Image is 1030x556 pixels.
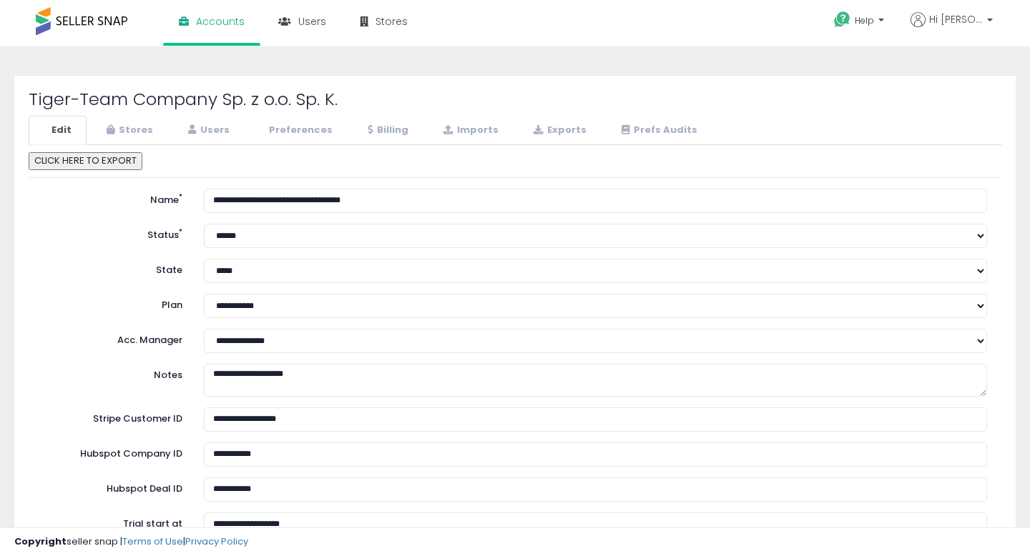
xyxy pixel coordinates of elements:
span: Hi [PERSON_NAME] [929,12,983,26]
a: Exports [515,116,602,145]
a: Imports [425,116,514,145]
label: Trial start at [32,512,193,531]
i: Get Help [833,11,851,29]
label: State [32,259,193,277]
a: Billing [349,116,423,145]
h2: Tiger-Team Company Sp. z o.o. Sp. K. [29,90,1001,109]
label: Stripe Customer ID [32,407,193,426]
label: Name [32,189,193,207]
span: Stores [376,14,408,29]
label: Plan [32,294,193,312]
span: Accounts [196,14,245,29]
span: Users [298,14,326,29]
label: Acc. Manager [32,329,193,347]
strong: Copyright [14,535,67,548]
label: Hubspot Company ID [32,442,193,461]
span: Help [855,14,874,26]
a: Privacy Policy [185,535,248,548]
a: Users [170,116,245,145]
a: Edit [29,116,87,145]
label: Status [32,224,193,242]
label: Notes [32,364,193,382]
a: Prefs Audits [603,116,712,145]
div: seller snap | | [14,535,248,549]
a: Preferences [246,116,348,145]
a: Stores [88,116,168,145]
label: Hubspot Deal ID [32,477,193,496]
a: Terms of Use [122,535,183,548]
button: CLICK HERE TO EXPORT [29,152,142,170]
a: Hi [PERSON_NAME] [911,12,993,44]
